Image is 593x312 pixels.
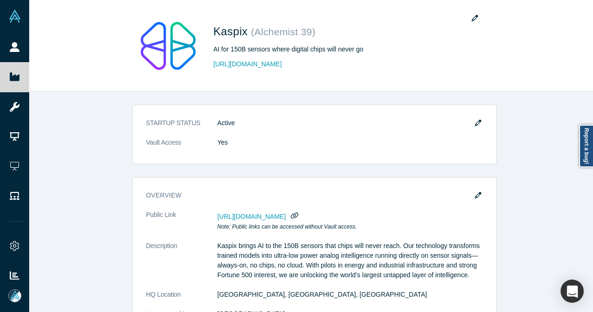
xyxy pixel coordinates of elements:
dt: HQ Location [146,290,217,309]
img: Mia Scott's Account [8,289,21,302]
img: Kaspix's Logo [136,13,201,78]
small: ( Alchemist 39 ) [251,26,315,37]
dd: Yes [217,138,483,147]
a: Report a bug! [579,125,593,167]
h3: overview [146,191,470,200]
span: Public Link [146,210,176,220]
p: Kaspix brings AI to the 150B sensors that chips will never reach. Our technology transforms train... [217,241,483,280]
a: [URL][DOMAIN_NAME] [214,59,282,69]
em: Note: Public links can be accessed without Vault access. [217,223,357,230]
span: [URL][DOMAIN_NAME] [217,213,286,220]
div: AI for 150B sensors where digital chips will never go [214,45,473,54]
span: Kaspix [214,25,251,38]
dd: [GEOGRAPHIC_DATA], [GEOGRAPHIC_DATA], [GEOGRAPHIC_DATA] [217,290,483,299]
img: Alchemist Vault Logo [8,10,21,23]
dt: Description [146,241,217,290]
dt: STARTUP STATUS [146,118,217,138]
dd: Active [217,118,483,128]
dt: Vault Access [146,138,217,157]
